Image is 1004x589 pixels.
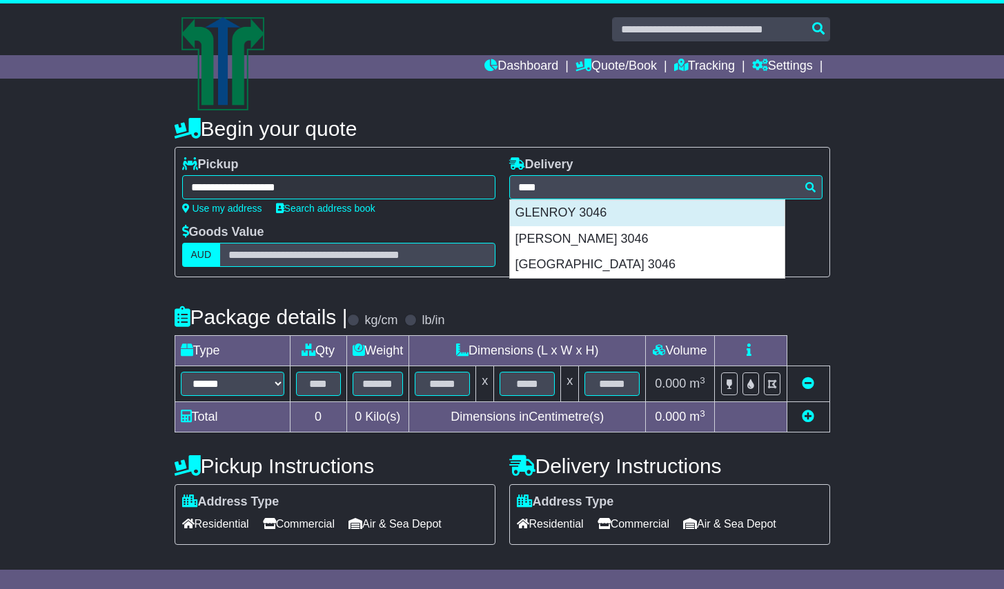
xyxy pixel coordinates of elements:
[290,402,346,432] td: 0
[802,410,814,423] a: Add new item
[346,402,409,432] td: Kilo(s)
[409,336,646,366] td: Dimensions (L x W x H)
[346,336,409,366] td: Weight
[689,377,705,390] span: m
[364,313,397,328] label: kg/cm
[561,366,579,402] td: x
[182,203,262,214] a: Use my address
[510,200,785,226] div: GLENROY 3046
[182,495,279,510] label: Address Type
[476,366,494,402] td: x
[517,513,584,535] span: Residential
[509,455,830,477] h4: Delivery Instructions
[409,402,646,432] td: Dimensions in Centimetre(s)
[802,377,814,390] a: Remove this item
[355,410,362,423] span: 0
[655,377,686,390] span: 0.000
[276,203,375,214] a: Search address book
[700,408,705,419] sup: 3
[646,336,714,366] td: Volume
[182,243,221,267] label: AUD
[422,313,444,328] label: lb/in
[263,513,335,535] span: Commercial
[182,157,239,172] label: Pickup
[655,410,686,423] span: 0.000
[509,157,573,172] label: Delivery
[674,55,735,79] a: Tracking
[348,513,442,535] span: Air & Sea Depot
[290,336,346,366] td: Qty
[175,306,348,328] h4: Package details |
[510,252,785,278] div: [GEOGRAPHIC_DATA] 3046
[182,225,264,240] label: Goods Value
[575,55,657,79] a: Quote/Book
[509,175,823,199] typeahead: Please provide city
[700,375,705,386] sup: 3
[175,117,830,140] h4: Begin your quote
[484,55,558,79] a: Dashboard
[752,55,813,79] a: Settings
[175,455,495,477] h4: Pickup Instructions
[598,513,669,535] span: Commercial
[510,226,785,252] div: [PERSON_NAME] 3046
[175,402,290,432] td: Total
[683,513,776,535] span: Air & Sea Depot
[517,495,614,510] label: Address Type
[182,513,249,535] span: Residential
[689,410,705,423] span: m
[175,336,290,366] td: Type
